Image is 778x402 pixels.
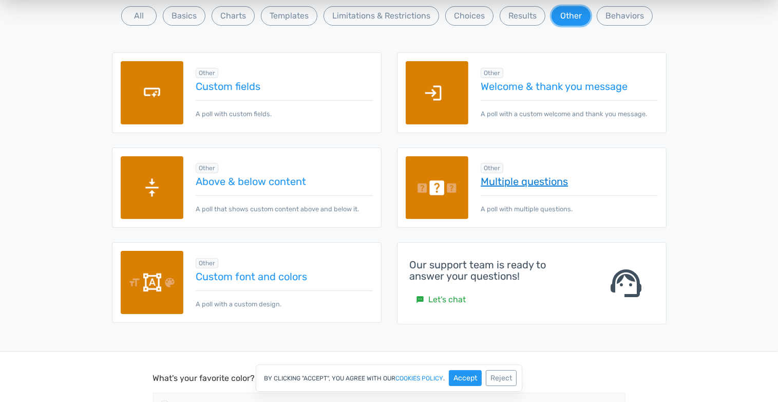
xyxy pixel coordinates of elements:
[597,6,653,26] button: Behaviors
[196,195,372,214] p: A poll that shows custom content above and below it.
[121,156,184,220] img: above-below-content.png.webp
[406,156,469,220] img: multiple-questions.png.webp
[481,81,657,92] a: Welcome & thank you message
[481,100,657,119] p: A poll with a custom welcome and thank you message.
[395,375,443,381] a: cookies policy
[196,176,372,187] a: Above & below content
[176,185,201,194] span: Purple
[176,49,193,59] span: Blue
[481,163,503,173] span: Browse all in Other
[481,68,503,78] span: Browse all in Other
[121,61,184,124] img: custom-fields.png.webp
[406,61,469,124] img: welcome-thank-you-message.png.webp
[121,251,184,314] img: custom-font-colors.png.webp
[591,219,625,245] button: Vote
[481,195,657,214] p: A poll with multiple questions.
[410,290,473,309] a: smsLet's chat
[449,370,482,386] button: Accept
[416,296,425,304] small: sms
[196,271,372,282] a: Custom font and colors
[163,6,205,26] button: Basics
[261,6,317,26] button: Templates
[176,83,199,93] span: Green
[481,176,657,187] a: Multiple questions
[196,258,218,268] span: Browse all in Other
[500,6,545,26] button: Results
[324,6,439,26] button: Limitations & Restrictions
[486,370,517,386] button: Reject
[196,68,218,78] span: Browse all in Other
[153,21,625,33] p: What's your favorite color?
[196,100,372,119] p: A poll with custom fields.
[121,6,157,26] button: All
[212,6,255,26] button: Charts
[176,117,191,126] span: Red
[537,219,583,245] button: Results
[410,259,582,282] h4: Our support team is ready to answer your questions!
[196,81,372,92] a: Custom fields
[552,6,591,26] button: Other
[256,364,522,392] div: By clicking "Accept", you agree with our .
[608,265,644,302] span: support_agent
[445,6,494,26] button: Choices
[196,290,372,309] p: A poll with a custom design.
[176,151,204,160] span: Orange
[196,163,218,173] span: Browse all in Other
